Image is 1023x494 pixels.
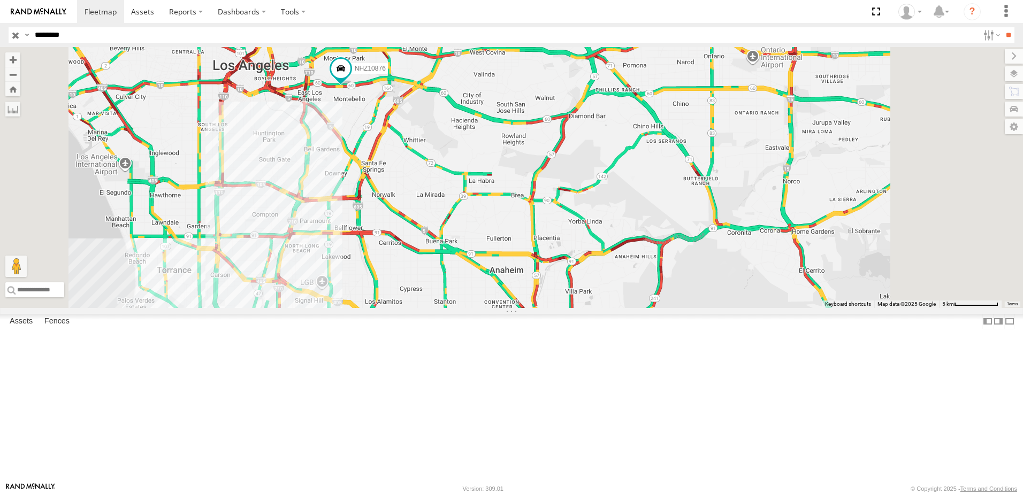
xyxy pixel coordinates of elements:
label: Search Query [22,27,31,43]
button: Zoom in [5,52,20,67]
label: Map Settings [1005,119,1023,134]
a: Terms and Conditions [960,485,1017,492]
span: NHZ10876 [355,65,386,73]
a: Terms (opens in new tab) [1007,302,1018,306]
label: Dock Summary Table to the Left [982,314,993,329]
span: Map data ©2025 Google [877,301,936,307]
div: Zulema McIntosch [895,4,926,20]
i: ? [964,3,981,20]
button: Drag Pegman onto the map to open Street View [5,256,27,277]
label: Fences [39,314,75,329]
div: Version: 309.01 [463,485,503,492]
img: rand-logo.svg [11,8,66,16]
label: Hide Summary Table [1004,314,1015,329]
label: Dock Summary Table to the Right [993,314,1004,329]
a: Visit our Website [6,483,55,494]
label: Search Filter Options [979,27,1002,43]
button: Zoom out [5,67,20,82]
label: Measure [5,102,20,117]
button: Zoom Home [5,82,20,96]
label: Assets [4,314,38,329]
button: Keyboard shortcuts [825,300,871,308]
div: © Copyright 2025 - [911,485,1017,492]
span: 5 km [942,301,954,307]
button: Map Scale: 5 km per 79 pixels [939,300,1002,308]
